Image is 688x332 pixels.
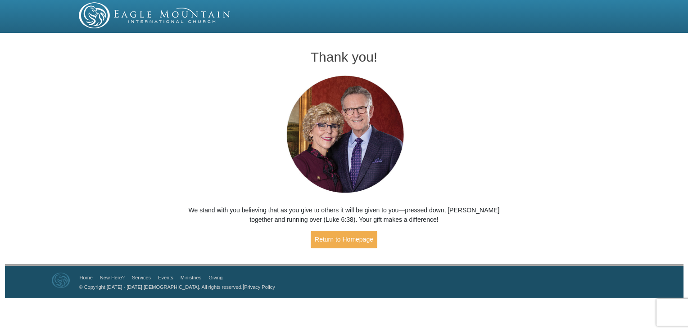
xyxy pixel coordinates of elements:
p: We stand with you believing that as you give to others it will be given to you—pressed down, [PER... [177,206,511,224]
a: Return to Homepage [311,231,377,248]
h1: Thank you! [177,49,511,64]
a: Home [80,275,93,280]
a: New Here? [100,275,125,280]
a: Services [132,275,151,280]
a: Ministries [181,275,201,280]
img: Eagle Mountain International Church [52,273,70,288]
a: Privacy Policy [244,284,275,290]
a: Giving [208,275,222,280]
img: EMIC [79,2,231,28]
a: © Copyright [DATE] - [DATE] [DEMOGRAPHIC_DATA]. All rights reserved. [79,284,243,290]
a: Events [158,275,173,280]
p: | [76,282,275,292]
img: Pastors George and Terri Pearsons [278,73,411,197]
